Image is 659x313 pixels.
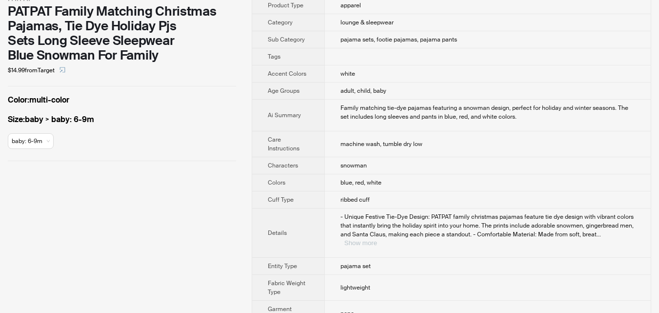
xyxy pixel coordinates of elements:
span: Ai Summary [268,111,301,119]
span: white [340,70,355,78]
span: Age Groups [268,87,300,95]
div: - Unique Festive Tie-Dye Design: PATPAT family christmas pajamas feature tie dye design with vibr... [340,212,635,248]
span: Color : [8,95,29,105]
span: snowman [340,162,367,169]
span: - Unique Festive Tie-Dye Design: PATPAT family christmas pajamas feature tie dye design with vibr... [340,213,634,238]
span: lounge & sleepwear [340,19,394,26]
span: Tags [268,53,280,61]
span: Cuff Type [268,196,294,204]
span: select [60,67,65,73]
label: multi-color [8,94,236,106]
span: adult, child, baby [340,87,386,95]
span: pajama set [340,262,371,270]
label: baby > baby: 6-9m [8,114,236,125]
span: lightweight [340,284,370,292]
span: Fabric Weight Type [268,279,305,296]
button: Expand [344,239,377,247]
span: Entity Type [268,262,297,270]
span: Category [268,19,293,26]
span: Product Type [268,1,303,9]
span: ... [597,230,601,238]
span: Details [268,229,287,237]
span: machine wash, tumble dry low [340,140,422,148]
div: PATPAT Family Matching Christmas Pajamas, Tie Dye Holiday Pjs Sets Long Sleeve Sleepwear Blue Sno... [8,4,236,63]
div: Family matching tie-dye pajamas featuring a snowman design, perfect for holiday and winter season... [340,104,635,121]
span: apparel [340,1,361,9]
span: Sub Category [268,36,305,43]
span: blue, red, white [340,179,381,187]
div: $14.99 from Target [8,63,236,78]
span: Accent Colors [268,70,306,78]
span: available [12,134,50,148]
span: pajama sets, footie pajamas, pajama pants [340,36,457,43]
span: Size : [8,114,25,125]
span: Care Instructions [268,136,300,152]
span: Colors [268,179,285,187]
span: ribbed cuff [340,196,370,204]
span: Characters [268,162,298,169]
